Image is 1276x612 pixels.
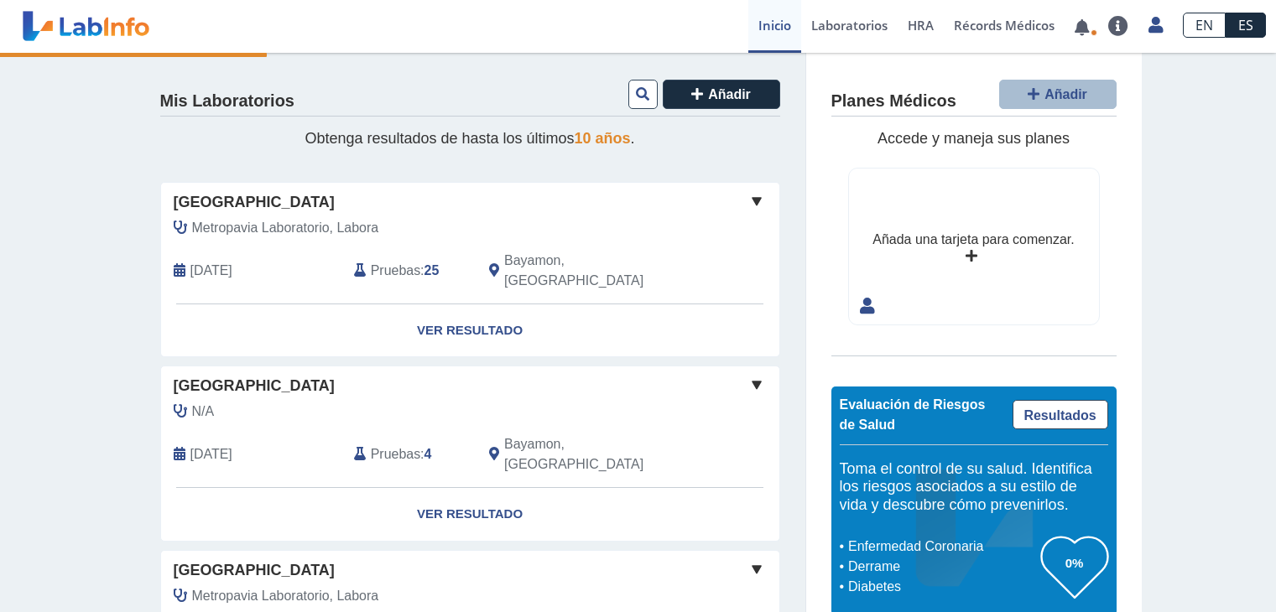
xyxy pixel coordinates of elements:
span: [GEOGRAPHIC_DATA] [174,375,335,397]
span: Añadir [1044,87,1087,101]
span: Bayamon, PR [504,251,690,291]
a: Ver Resultado [161,304,779,357]
span: Accede y maneja sus planes [878,130,1070,147]
span: 10 años [575,130,631,147]
span: Añadir [708,87,751,101]
span: Evaluación de Riesgos de Salud [840,397,986,432]
span: Metropavia Laboratorio, Labora [192,218,379,238]
h3: 0% [1041,552,1108,573]
span: [GEOGRAPHIC_DATA] [174,191,335,214]
a: Resultados [1013,400,1108,429]
a: ES [1226,13,1266,38]
span: Bayamon, PR [504,434,690,475]
button: Añadir [999,80,1117,109]
span: 2025-09-06 [190,261,232,281]
h4: Mis Laboratorios [160,91,294,112]
span: Pruebas [371,261,420,281]
span: Metropavia Laboratorio, Labora [192,586,379,606]
h5: Toma el control de su salud. Identifica los riesgos asociados a su estilo de vida y descubre cómo... [840,460,1108,515]
li: Diabetes [844,577,1041,597]
span: [GEOGRAPHIC_DATA] [174,559,335,582]
a: EN [1183,13,1226,38]
span: 2025-05-09 [190,444,232,464]
li: Enfermedad Coronaria [844,537,1041,557]
div: : [341,434,477,475]
b: 4 [424,447,432,461]
a: Ver Resultado [161,488,779,541]
div: : [341,251,477,291]
button: Añadir [663,80,780,109]
li: Derrame [844,557,1041,577]
div: Añada una tarjeta para comenzar. [872,230,1074,250]
span: N/A [192,402,215,422]
span: Pruebas [371,444,420,464]
b: 25 [424,263,440,277]
span: HRA [908,17,934,34]
h4: Planes Médicos [831,91,956,112]
span: Obtenga resultados de hasta los últimos . [305,130,634,147]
